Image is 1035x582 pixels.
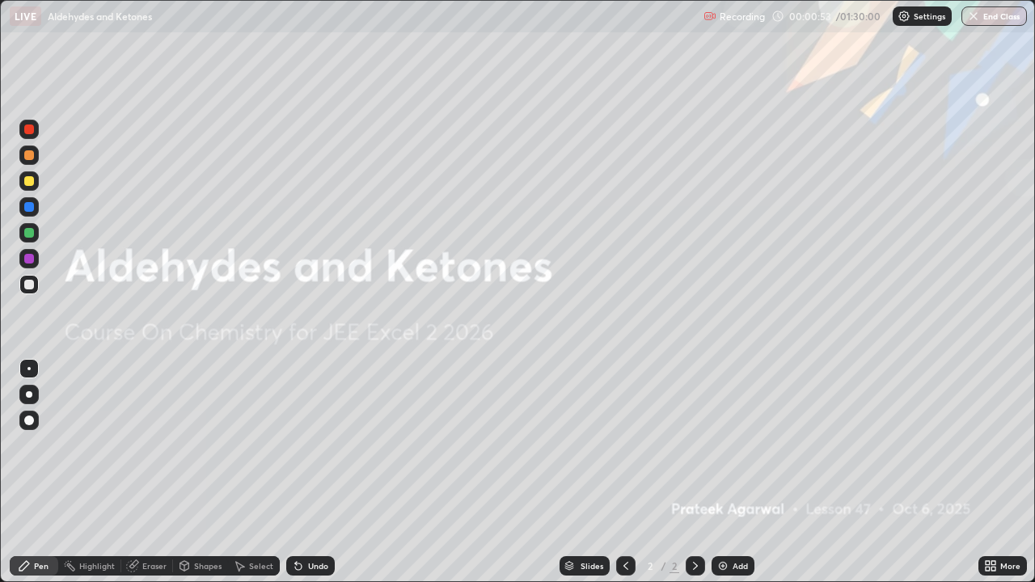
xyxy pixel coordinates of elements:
div: Select [249,562,273,570]
p: Aldehydes and Ketones [48,10,152,23]
div: 2 [670,559,679,573]
img: add-slide-button [716,559,729,572]
p: LIVE [15,10,36,23]
div: Pen [34,562,49,570]
div: / [661,561,666,571]
div: Slides [581,562,603,570]
p: Settings [914,12,945,20]
div: Shapes [194,562,222,570]
div: Undo [308,562,328,570]
button: End Class [961,6,1027,26]
div: 2 [642,561,658,571]
img: end-class-cross [967,10,980,23]
div: Eraser [142,562,167,570]
div: Highlight [79,562,115,570]
div: More [1000,562,1020,570]
p: Recording [720,11,765,23]
div: Add [733,562,748,570]
img: class-settings-icons [898,10,910,23]
img: recording.375f2c34.svg [703,10,716,23]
